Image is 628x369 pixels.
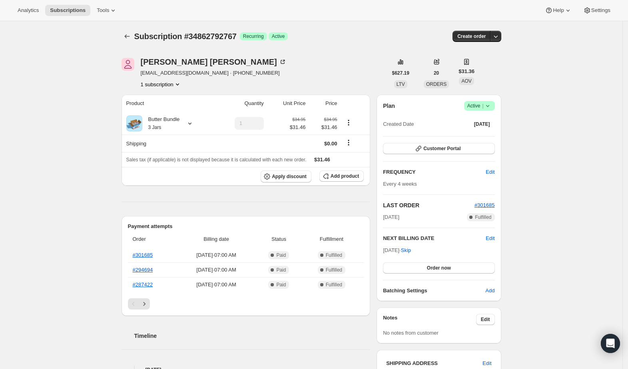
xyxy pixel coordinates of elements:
span: $31.46 [310,123,337,131]
span: Apply discount [272,173,307,180]
span: No notes from customer [383,330,439,336]
nav: Pagination [128,298,364,309]
span: Settings [591,7,610,14]
span: $31.46 [290,123,306,131]
div: Butter Bundle [142,115,180,131]
h3: Notes [383,314,476,325]
span: Edit [482,359,491,367]
h2: LAST ORDER [383,201,474,209]
h6: Batching Settings [383,287,485,295]
span: Add [485,287,494,295]
button: Settings [578,5,615,16]
span: $627.19 [392,70,409,76]
button: Analytics [13,5,44,16]
button: Tools [92,5,122,16]
button: Add product [319,171,364,182]
span: [DATE] · 07:00 AM [179,281,254,289]
small: $34.95 [324,117,337,122]
span: Fulfilled [326,282,342,288]
h2: Payment attempts [128,222,364,230]
span: ORDERS [426,81,447,87]
span: Skip [401,246,411,254]
a: #287422 [133,282,153,288]
th: Shipping [122,135,214,152]
button: Skip [396,244,416,257]
small: 3 Jars [148,125,161,130]
a: #294694 [133,267,153,273]
span: [DATE] · [383,247,411,253]
span: AOV [461,78,471,84]
button: #301685 [474,201,495,209]
th: Order [128,230,177,248]
span: $31.36 [459,67,474,75]
span: [DATE] · 07:00 AM [179,251,254,259]
span: Edit [486,168,494,176]
button: Next [139,298,150,309]
span: Recurring [243,33,264,40]
span: Tools [97,7,109,14]
h2: FREQUENCY [383,168,486,176]
span: Analytics [18,7,39,14]
button: $627.19 [387,67,414,79]
span: Erika Weaver [122,58,134,71]
span: Add product [331,173,359,179]
button: Shipping actions [342,138,355,147]
span: Paid [276,267,286,273]
button: Edit [481,166,499,179]
span: | [482,103,483,109]
span: LTV [397,81,405,87]
h3: SHIPPING ADDRESS [386,359,482,367]
button: Subscriptions [122,31,133,42]
span: [EMAIL_ADDRESS][DOMAIN_NAME] · [PHONE_NUMBER] [141,69,287,77]
button: Create order [453,31,490,42]
span: $0.00 [324,141,337,147]
span: Help [553,7,564,14]
button: Apply discount [261,171,311,183]
small: $34.95 [292,117,305,122]
span: Fulfillment [304,235,359,243]
span: Create order [457,33,486,40]
span: Subscription #34862792767 [134,32,237,41]
a: #301685 [133,252,153,258]
span: Fulfilled [326,267,342,273]
span: Edit [481,316,490,323]
span: [DATE] · 07:00 AM [179,266,254,274]
span: Fulfilled [475,214,491,220]
span: Customer Portal [423,145,461,152]
div: Open Intercom Messenger [601,334,620,353]
h2: Timeline [134,332,371,340]
span: Sales tax (if applicable) is not displayed because it is calculated with each new order. [126,157,307,163]
span: [DATE] [383,213,399,221]
span: Fulfilled [326,252,342,258]
span: Status [258,235,299,243]
span: Order now [427,265,451,271]
a: #301685 [474,202,495,208]
button: [DATE] [469,119,495,130]
span: Every 4 weeks [383,181,417,187]
th: Price [308,95,339,112]
span: Created Date [383,120,414,128]
h2: NEXT BILLING DATE [383,234,486,242]
th: Product [122,95,214,112]
span: Paid [276,252,286,258]
button: Edit [486,234,494,242]
span: Paid [276,282,286,288]
th: Unit Price [266,95,308,112]
button: Subscriptions [45,5,90,16]
button: 20 [429,67,444,79]
span: 20 [434,70,439,76]
span: $31.46 [314,157,330,163]
button: Customer Portal [383,143,494,154]
th: Quantity [214,95,266,112]
button: Product actions [342,118,355,127]
button: Product actions [141,80,181,88]
span: Active [467,102,492,110]
span: Subscriptions [50,7,86,14]
button: Order now [383,262,494,274]
div: [PERSON_NAME] [PERSON_NAME] [141,58,287,66]
span: Billing date [179,235,254,243]
button: Edit [476,314,495,325]
button: Help [540,5,576,16]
